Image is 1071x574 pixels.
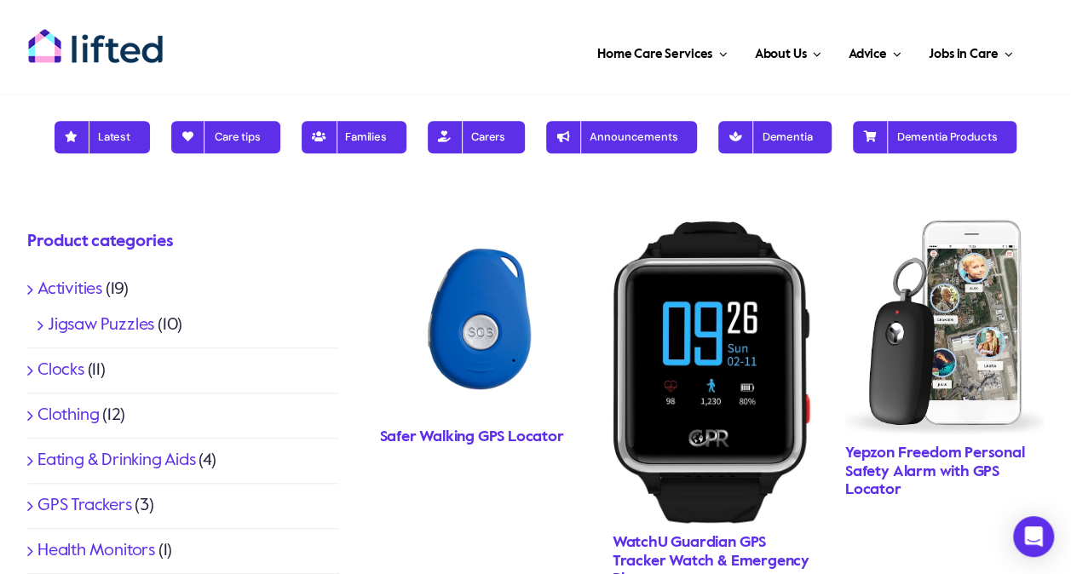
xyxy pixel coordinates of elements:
span: Dementia Products [872,130,997,144]
a: Advice [844,26,907,77]
span: Carers [447,130,505,144]
nav: Blog Nav [27,106,1044,160]
span: Dementia [738,130,812,144]
a: Dementia [718,114,832,160]
a: Yepzon Freedom Personal Safety Alarm with GPS Locator [845,445,1024,497]
a: GPS Trackers [37,497,132,514]
span: (3) [135,497,153,514]
span: (1) [158,542,172,560]
span: Announcements [566,130,677,144]
span: Care tips [191,130,261,144]
span: Latest [74,130,130,144]
h4: Product categories [27,230,339,254]
a: Carers [428,114,525,160]
span: About Us [754,41,806,68]
a: Home Care Services [592,26,733,77]
img: CPR Guardian II Personal Alarm with Emergency Assist Button [613,220,811,524]
span: (10) [158,317,182,334]
a: Care tips [171,114,280,160]
a: Yepzon Freedom GPS tracker with SOS button for Elderly [845,220,1044,237]
a: Clothing [37,407,99,424]
span: Jobs in Care [929,41,998,68]
a: Latest [55,114,150,160]
a: Jobs in Care [924,26,1018,77]
a: Dementia Products [853,114,1016,160]
span: (12) [102,407,124,424]
a: lifted-logo [27,28,164,45]
a: Eating & Drinking Aids [37,452,196,469]
a: Health Monitors [37,542,155,560]
div: Open Intercom Messenger [1013,516,1054,557]
span: (4) [199,452,216,469]
span: (11) [88,362,106,379]
a: Jigsaw Puzzles [48,317,154,334]
nav: Main Menu [200,26,1018,77]
a: Clocks [37,362,84,379]
span: Home Care Services [597,41,712,68]
a: Activities [37,281,102,298]
img: Yepzon Freedom GPS tracker with SOS button for Elderly [845,220,1044,434]
a: Announcements [546,114,697,160]
a: Safer Walking GPS Locator [380,429,564,445]
span: Families [321,130,387,144]
a: CPR Guardian II Personal Alarm with Emergency Assist Button [613,220,811,237]
a: RAVT01Storyandsons_1152x1152 [380,220,579,237]
a: Families [302,114,406,160]
span: Advice [849,41,887,68]
span: (19) [106,281,129,298]
a: About Us [749,26,826,77]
